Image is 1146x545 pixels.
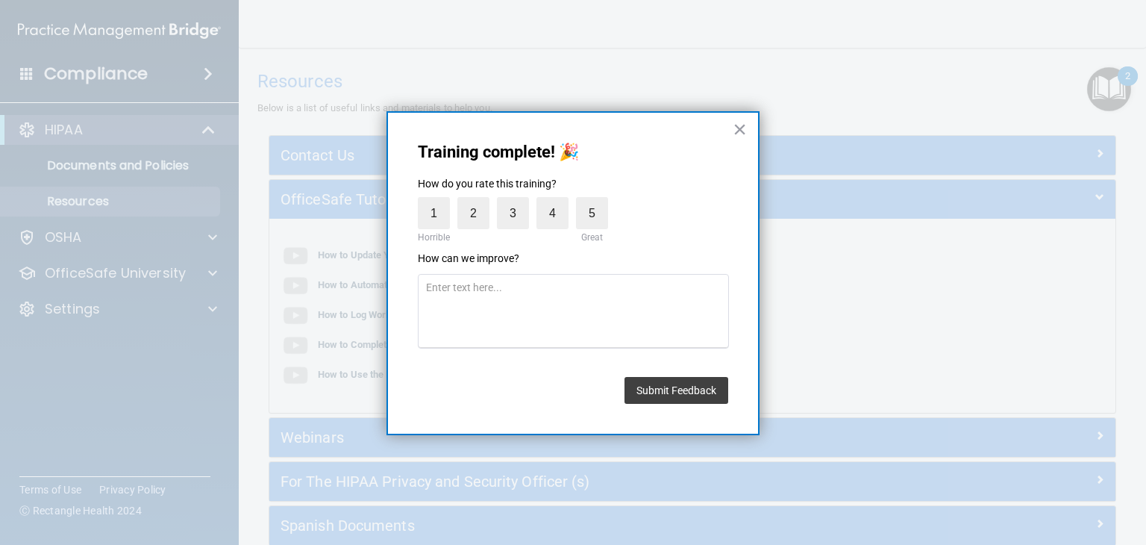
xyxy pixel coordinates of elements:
[418,143,728,162] p: Training complete! 🎉
[576,229,608,246] div: Great
[576,197,608,229] label: 5
[414,229,454,246] div: Horrible
[733,117,747,141] button: Close
[418,252,728,267] p: How can we improve?
[418,197,450,229] label: 1
[497,197,529,229] label: 3
[457,197,489,229] label: 2
[536,197,569,229] label: 4
[624,377,728,404] button: Submit Feedback
[418,177,728,192] p: How do you rate this training?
